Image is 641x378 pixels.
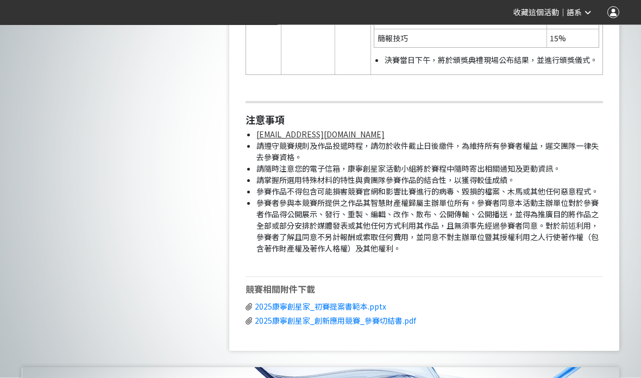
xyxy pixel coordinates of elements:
[385,55,599,66] li: 決賽當日下午，將於頒獎典禮現場公布結果，並進行頒獎儀式。
[246,113,285,127] strong: 注意事項
[546,30,599,48] td: 15%
[374,30,546,48] td: 簡報技巧
[246,283,603,296] div: 競賽相關附件下載
[513,8,559,17] span: 收藏這個活動
[256,163,603,175] li: 請隨時注意您的電子信箱，康寧創星家活動小組將於賽程中隨時寄出相關通知及更動資訊。
[255,301,386,312] a: 2025康寧創星家_初賽提案書範本.pptx
[256,198,603,266] li: 參賽者參與本競賽所提供之作品其智慧財產權歸屬主辦單位所有。參賽者同意本活動主辦單位對於參賽者作品得公開展示、發行、重製、編輯、改作、散布、公開傳輸、公開播送，並得為推廣目的將作品之全部或部分安排...
[256,141,603,163] li: 請遵守競賽規則及作品投遞時程，請勿於收件截止日後繳件，為維持所有參賽者權益，遲交團隊一律失去參賽資格。
[255,316,416,326] a: 2025康寧創星家_創新應用競賽_參賽切結書.pdf
[256,175,603,186] li: 請掌握所選用特殊材料的特性與貴團隊參賽作品的結合性，以獲得較佳成績。
[256,129,385,140] a: [EMAIL_ADDRESS][DOMAIN_NAME]
[256,186,603,198] li: 參賽作品不得包含可能損害競賽官網和影響比賽進行的病毒、毀損的檔案、木馬或其他任何惡意程式。
[567,8,582,17] span: 語系
[559,7,567,18] span: ｜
